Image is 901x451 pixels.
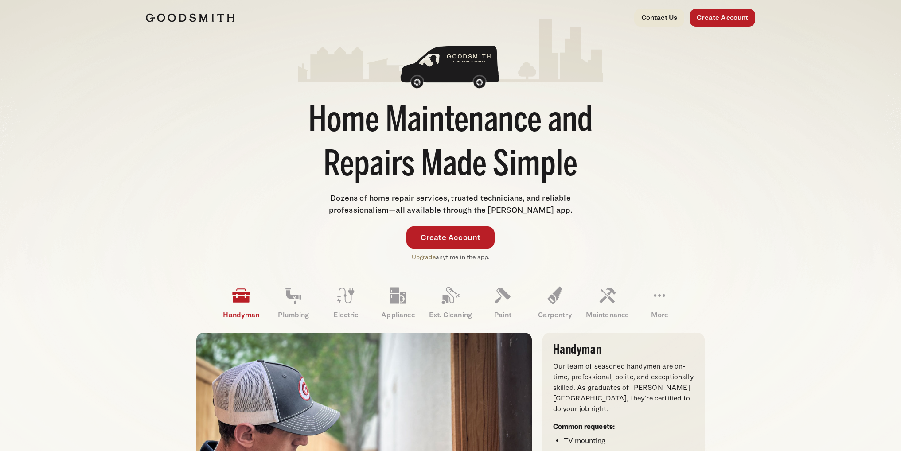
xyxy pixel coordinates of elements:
[412,253,436,260] a: Upgrade
[215,310,267,320] p: Handyman
[372,310,424,320] p: Appliance
[424,280,476,326] a: Ext. Cleaning
[553,361,694,414] p: Our team of seasoned handymen are on-time, professional, polite, and exceptionally skilled. As gr...
[581,280,633,326] a: Maintenance
[581,310,633,320] p: Maintenance
[633,310,686,320] p: More
[320,310,372,320] p: Electric
[553,343,694,356] h3: Handyman
[267,280,320,326] a: Plumbing
[529,310,581,320] p: Carpentry
[633,280,686,326] a: More
[690,9,755,27] a: Create Account
[146,13,234,22] img: Goodsmith
[476,310,529,320] p: Paint
[476,280,529,326] a: Paint
[215,280,267,326] a: Handyman
[564,435,694,446] li: TV mounting
[412,252,490,262] p: anytime in the app.
[529,280,581,326] a: Carpentry
[267,310,320,320] p: Plumbing
[298,100,603,188] h1: Home Maintenance and Repairs Made Simple
[320,280,372,326] a: Electric
[372,280,424,326] a: Appliance
[329,193,573,214] span: Dozens of home repair services, trusted technicians, and reliable professionalism—all available t...
[406,226,495,249] a: Create Account
[424,310,476,320] p: Ext. Cleaning
[634,9,685,27] a: Contact Us
[553,422,615,431] strong: Common requests:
